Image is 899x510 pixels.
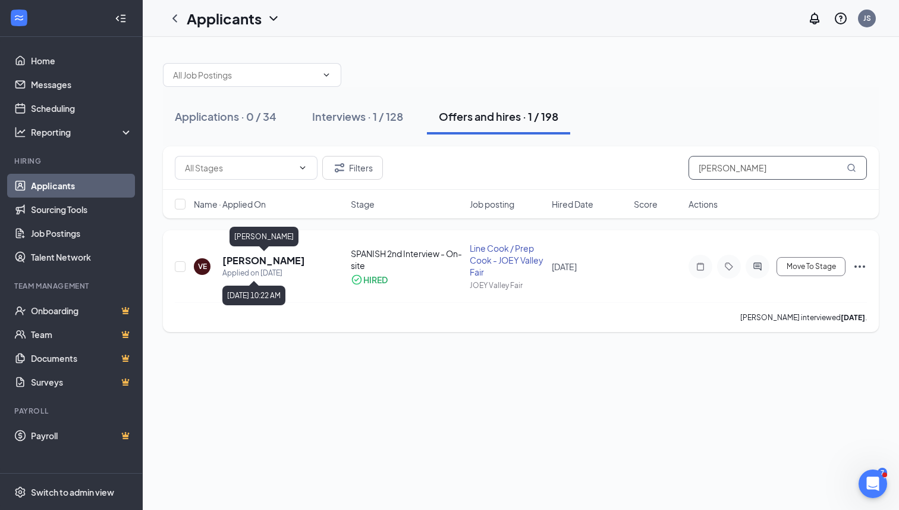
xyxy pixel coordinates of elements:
[634,198,658,210] span: Score
[740,312,867,323] p: [PERSON_NAME] interviewed .
[787,262,836,271] span: Move To Stage
[31,323,133,346] a: TeamCrown
[470,280,545,290] div: JOEY Valley Fair
[859,470,887,498] iframe: Intercom live chat
[31,245,133,269] a: Talent Network
[351,274,363,286] svg: CheckmarkCircle
[31,299,133,323] a: OnboardingCrown
[312,109,403,124] div: Interviews · 1 / 128
[222,254,305,267] h5: [PERSON_NAME]
[807,11,822,26] svg: Notifications
[194,198,266,210] span: Name · Applied On
[31,221,133,245] a: Job Postings
[13,12,25,24] svg: WorkstreamLogo
[322,70,331,80] svg: ChevronDown
[222,267,305,279] div: Applied on [DATE]
[31,424,133,448] a: PayrollCrown
[689,156,867,180] input: Search in offers and hires
[863,13,871,23] div: JS
[552,198,593,210] span: Hired Date
[31,370,133,394] a: SurveysCrown
[322,156,383,180] button: Filter Filters
[175,109,276,124] div: Applications · 0 / 34
[230,227,298,246] div: [PERSON_NAME]
[266,11,281,26] svg: ChevronDown
[363,274,388,286] div: HIRED
[115,12,127,24] svg: Collapse
[31,486,114,498] div: Switch to admin view
[750,262,765,271] svg: ActiveChat
[470,242,545,278] div: Line Cook / Prep Cook - JOEY Valley Fair
[853,259,867,274] svg: Ellipses
[332,161,347,175] svg: Filter
[841,313,865,322] b: [DATE]
[847,163,856,173] svg: MagnifyingGlass
[31,73,133,96] a: Messages
[198,261,207,271] div: VE
[173,68,317,82] input: All Job Postings
[187,8,262,29] h1: Applicants
[31,198,133,221] a: Sourcing Tools
[351,248,463,271] div: SPANISH 2nd Interview - On-site
[222,286,285,305] div: [DATE] 10:22 AM
[552,261,577,272] span: [DATE]
[185,161,293,174] input: All Stages
[689,198,718,210] span: Actions
[298,163,307,173] svg: ChevronDown
[834,11,848,26] svg: QuestionInfo
[31,49,133,73] a: Home
[14,486,26,498] svg: Settings
[31,126,133,138] div: Reporting
[31,174,133,198] a: Applicants
[470,198,514,210] span: Job posting
[14,126,26,138] svg: Analysis
[31,96,133,120] a: Scheduling
[168,11,182,26] svg: ChevronLeft
[722,262,736,271] svg: Tag
[439,109,558,124] div: Offers and hires · 1 / 198
[14,156,130,166] div: Hiring
[878,468,887,478] div: 7
[14,406,130,416] div: Payroll
[14,281,130,291] div: Team Management
[351,198,375,210] span: Stage
[777,257,845,276] button: Move To Stage
[31,346,133,370] a: DocumentsCrown
[693,262,708,271] svg: Note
